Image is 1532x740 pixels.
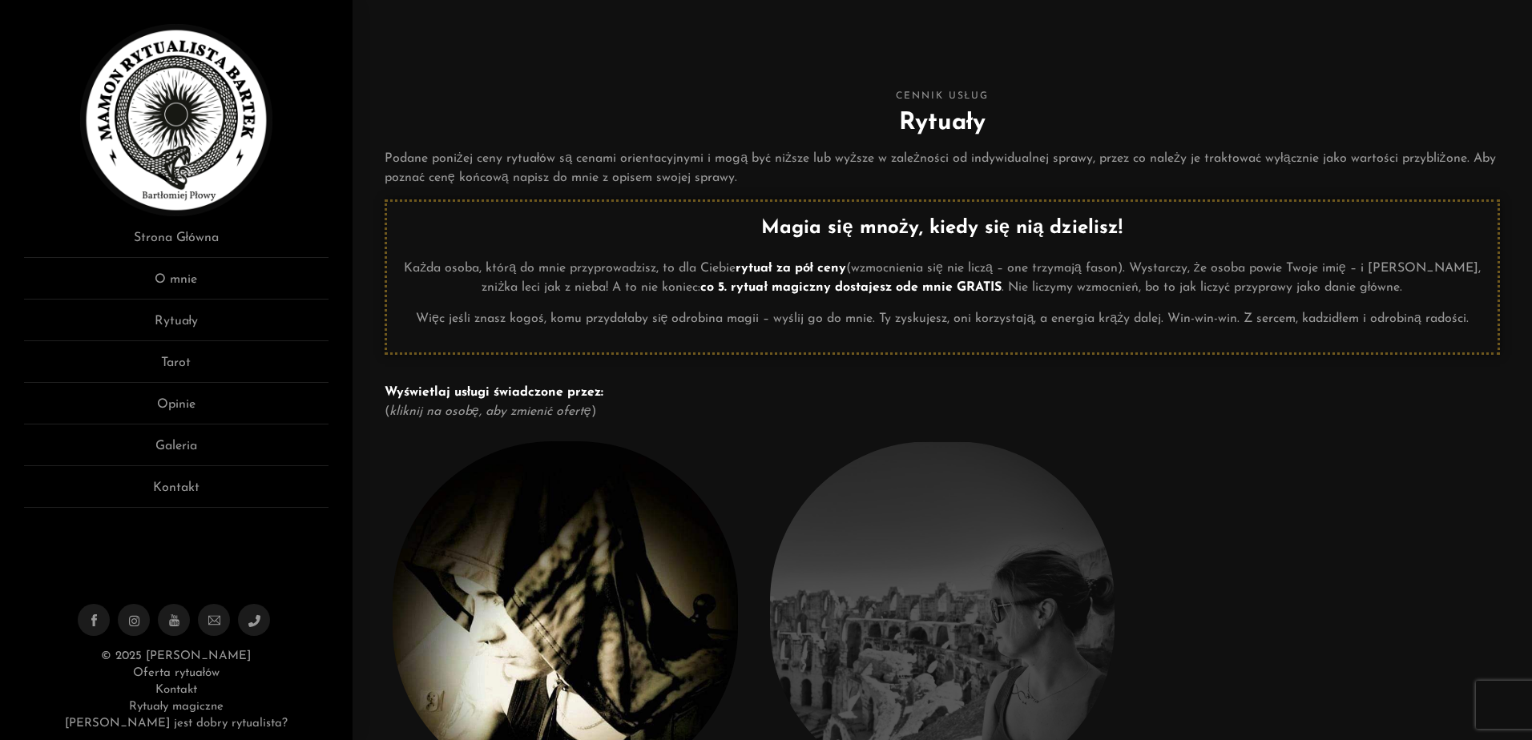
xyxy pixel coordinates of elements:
[385,105,1500,141] h2: Rytuały
[80,24,272,216] img: Rytualista Bartek
[24,353,329,383] a: Tarot
[399,309,1486,328] p: Więc jeśli znasz kogoś, komu przydałaby się odrobina magii – wyślij go do mnie. Ty zyskujesz, oni...
[385,383,1500,421] p: ( )
[24,395,329,424] a: Opinie
[24,270,329,300] a: O mnie
[385,88,1500,105] span: Cennik usług
[155,684,197,696] a: Kontakt
[385,386,603,399] strong: Wyświetlaj usługi świadczone przez:
[736,262,846,275] strong: rytuał za pół ceny
[65,718,288,730] a: [PERSON_NAME] jest dobry rytualista?
[24,312,329,341] a: Rytuały
[700,281,1001,294] strong: co 5. rytuał magiczny dostajesz ode mnie GRATIS
[129,701,224,713] a: Rytuały magiczne
[761,219,1123,238] strong: Magia się mnoży, kiedy się nią dzielisz!
[24,478,329,508] a: Kontakt
[24,436,329,466] a: Galeria
[385,149,1500,187] p: Podane poniżej ceny rytuałów są cenami orientacyjnymi i mogą być niższe lub wyższe w zależności o...
[24,228,329,258] a: Strona Główna
[389,405,591,418] em: kliknij na osobę, aby zmienić ofertę
[133,667,220,679] a: Oferta rytuałów
[399,259,1486,297] p: Każda osoba, którą do mnie przyprowadzisz, to dla Ciebie (wzmocnienia się nie liczą – one trzymaj...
